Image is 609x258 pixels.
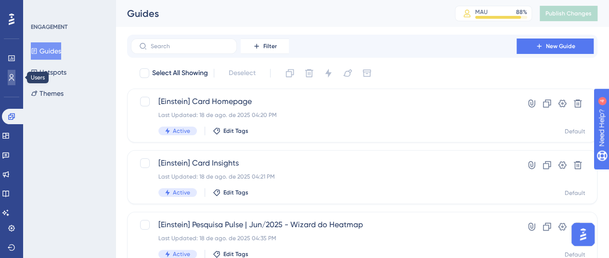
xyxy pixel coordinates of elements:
[475,8,488,16] div: MAU
[158,234,489,242] div: Last Updated: 18 de ago. de 2025 04:35 PM
[158,111,489,119] div: Last Updated: 18 de ago. de 2025 04:20 PM
[31,42,61,60] button: Guides
[152,67,208,79] span: Select All Showing
[229,67,256,79] span: Deselect
[223,189,248,196] span: Edit Tags
[158,219,489,231] span: [Einstein] Pesquisa Pulse | Jun/2025 - Wizard do Heatmap
[158,173,489,181] div: Last Updated: 18 de ago. de 2025 04:21 PM
[565,128,585,135] div: Default
[23,2,60,14] span: Need Help?
[517,39,594,54] button: New Guide
[223,127,248,135] span: Edit Tags
[67,5,70,13] div: 4
[213,189,248,196] button: Edit Tags
[151,43,229,50] input: Search
[173,250,190,258] span: Active
[540,6,597,21] button: Publish Changes
[220,64,264,82] button: Deselect
[569,220,597,249] iframe: UserGuiding AI Assistant Launcher
[516,8,527,16] div: 88 %
[213,250,248,258] button: Edit Tags
[127,7,431,20] div: Guides
[158,157,489,169] span: [Einstein] Card Insights
[173,189,190,196] span: Active
[213,127,248,135] button: Edit Tags
[223,250,248,258] span: Edit Tags
[31,85,64,102] button: Themes
[545,10,592,17] span: Publish Changes
[173,127,190,135] span: Active
[158,96,489,107] span: [Einstein] Card Homepage
[263,42,277,50] span: Filter
[31,23,67,31] div: ENGAGEMENT
[546,42,575,50] span: New Guide
[31,64,66,81] button: Hotspots
[565,189,585,197] div: Default
[241,39,289,54] button: Filter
